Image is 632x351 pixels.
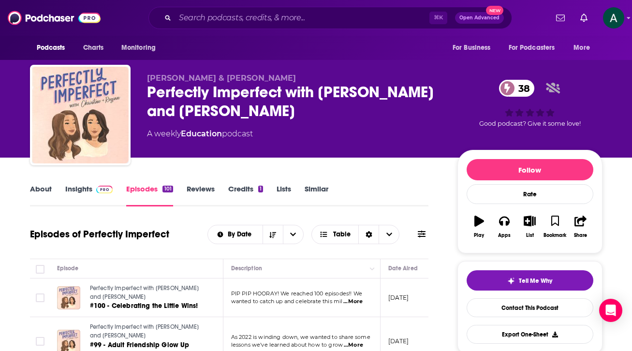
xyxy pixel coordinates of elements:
[231,341,343,348] span: lessons we've learned about how to grow
[30,184,52,206] a: About
[567,39,602,57] button: open menu
[343,298,363,306] span: ...More
[36,293,44,302] span: Toggle select row
[388,263,418,274] div: Date Aired
[65,184,113,206] a: InsightsPodchaser Pro
[231,298,343,305] span: wanted to catch up and celebrate this mil
[492,209,517,244] button: Apps
[148,7,512,29] div: Search podcasts, credits, & more...
[57,263,79,274] div: Episode
[37,41,65,55] span: Podcasts
[90,285,199,300] span: Perfectly Imperfect with [PERSON_NAME] and [PERSON_NAME]
[453,41,491,55] span: For Business
[90,302,198,310] span: #100 - Celebrating the Little Wins!
[181,129,222,138] a: Education
[358,225,379,244] div: Sort Direction
[603,7,624,29] button: Show profile menu
[429,12,447,24] span: ⌘ K
[231,334,370,340] span: As 2022 is winding down, we wanted to share some
[162,186,173,192] div: 101
[467,298,593,317] a: Contact This Podcast
[90,323,206,340] a: Perfectly Imperfect with [PERSON_NAME] and [PERSON_NAME]
[207,225,304,244] h2: Choose List sort
[36,337,44,346] span: Toggle select row
[388,293,409,302] p: [DATE]
[509,41,555,55] span: For Podcasters
[305,184,328,206] a: Similar
[96,186,113,193] img: Podchaser Pro
[208,231,263,238] button: open menu
[603,7,624,29] img: User Profile
[32,67,129,163] img: Perfectly Imperfect with Christine and Regina
[457,73,603,133] div: 38Good podcast? Give it some love!
[30,228,169,240] h1: Episodes of Perfectly Imperfect
[446,39,503,57] button: open menu
[231,263,262,274] div: Description
[77,39,110,57] a: Charts
[367,263,378,275] button: Column Actions
[283,225,303,244] button: open menu
[603,7,624,29] span: Logged in as ashley88139
[498,233,511,238] div: Apps
[599,299,622,322] div: Open Intercom Messenger
[574,233,587,238] div: Share
[121,41,156,55] span: Monitoring
[263,225,283,244] button: Sort Direction
[8,9,101,27] img: Podchaser - Follow, Share and Rate Podcasts
[90,323,199,339] span: Perfectly Imperfect with [PERSON_NAME] and [PERSON_NAME]
[30,39,78,57] button: open menu
[455,12,504,24] button: Open AdvancedNew
[467,209,492,244] button: Play
[231,290,363,297] span: PIP PIP HOORAY! We reached 100 episodes!! We
[479,120,581,127] span: Good podcast? Give it some love!
[576,10,591,26] a: Show notifications dropdown
[388,337,409,345] p: [DATE]
[147,73,296,83] span: [PERSON_NAME] & [PERSON_NAME]
[147,128,253,140] div: A weekly podcast
[526,233,534,238] div: List
[499,80,535,97] a: 38
[568,209,593,244] button: Share
[467,184,593,204] div: Rate
[187,184,215,206] a: Reviews
[311,225,400,244] button: Choose View
[502,39,569,57] button: open menu
[333,231,351,238] span: Table
[474,233,484,238] div: Play
[544,233,566,238] div: Bookmark
[258,186,263,192] div: 1
[519,277,552,285] span: Tell Me Why
[126,184,173,206] a: Episodes101
[90,301,206,311] a: #100 - Celebrating the Little Wins!
[90,284,206,301] a: Perfectly Imperfect with [PERSON_NAME] and [PERSON_NAME]
[344,341,363,349] span: ...More
[228,184,263,206] a: Credits1
[573,41,590,55] span: More
[552,10,569,26] a: Show notifications dropdown
[228,231,255,238] span: By Date
[467,325,593,344] button: Export One-Sheet
[115,39,168,57] button: open menu
[543,209,568,244] button: Bookmark
[175,10,429,26] input: Search podcasts, credits, & more...
[486,6,503,15] span: New
[277,184,291,206] a: Lists
[459,15,500,20] span: Open Advanced
[507,277,515,285] img: tell me why sparkle
[467,159,593,180] button: Follow
[467,270,593,291] button: tell me why sparkleTell Me Why
[509,80,535,97] span: 38
[83,41,104,55] span: Charts
[517,209,542,244] button: List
